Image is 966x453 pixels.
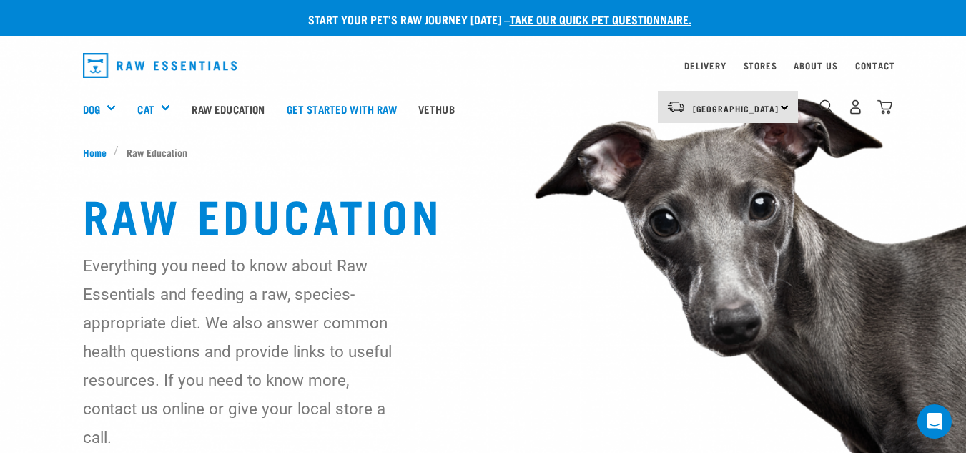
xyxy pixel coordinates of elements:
[666,100,686,113] img: van-moving.png
[684,63,726,68] a: Delivery
[137,101,154,117] a: Cat
[408,80,465,137] a: Vethub
[855,63,895,68] a: Contact
[819,99,833,113] img: home-icon-1@2x.png
[83,145,114,160] a: Home
[510,16,691,22] a: take our quick pet questionnaire.
[693,106,779,111] span: [GEOGRAPHIC_DATA]
[877,99,892,115] img: home-icon@2x.png
[83,145,884,160] nav: breadcrumbs
[917,404,952,439] div: Open Intercom Messenger
[83,101,100,117] a: Dog
[794,63,837,68] a: About Us
[83,145,107,160] span: Home
[83,188,884,240] h1: Raw Education
[744,63,777,68] a: Stores
[848,99,863,115] img: user.png
[83,53,237,78] img: Raw Essentials Logo
[83,251,403,452] p: Everything you need to know about Raw Essentials and feeding a raw, species-appropriate diet. We ...
[181,80,275,137] a: Raw Education
[276,80,408,137] a: Get started with Raw
[72,47,895,84] nav: dropdown navigation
